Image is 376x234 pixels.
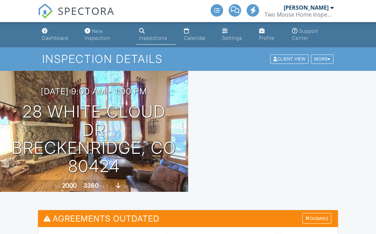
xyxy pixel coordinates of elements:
a: Calendar [181,25,214,45]
a: Profile [256,25,284,45]
div: Support Center [292,28,318,41]
div: Settings [222,35,242,41]
span: SPECTORA [58,3,114,18]
h1: 28 White Cloud Dr Breckenridge, CO 80424 [11,103,177,176]
div: Calendar [184,35,206,41]
a: Inspections [136,25,176,45]
div: [PERSON_NAME] [284,4,329,11]
div: Dashboard [42,35,68,41]
div: New Inspection [85,28,110,41]
div: 2000 [62,182,77,189]
div: 3360 [83,182,99,189]
h1: Inspection Details [42,53,334,65]
a: Settings [219,25,251,45]
a: Dashboard [39,25,76,45]
h3: [DATE] 9:00 am - 1:00 pm [41,87,147,96]
span: Built [53,184,61,189]
img: The Best Home Inspection Software - Spectora [38,3,53,19]
div: More [311,55,333,64]
a: Client View [269,56,310,61]
a: SPECTORA [38,9,114,24]
a: Support Center [289,25,337,45]
a: New Inspection [82,25,131,45]
div: Two Moose Home Inspections [265,11,334,18]
h3: Agreements Outdated [38,210,338,227]
span: Slab [122,184,129,189]
div: Profile [259,35,275,41]
span: sq. ft. [100,184,109,189]
div: Dismiss [302,213,331,224]
div: Client View [270,55,309,64]
div: Inspections [139,35,167,41]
